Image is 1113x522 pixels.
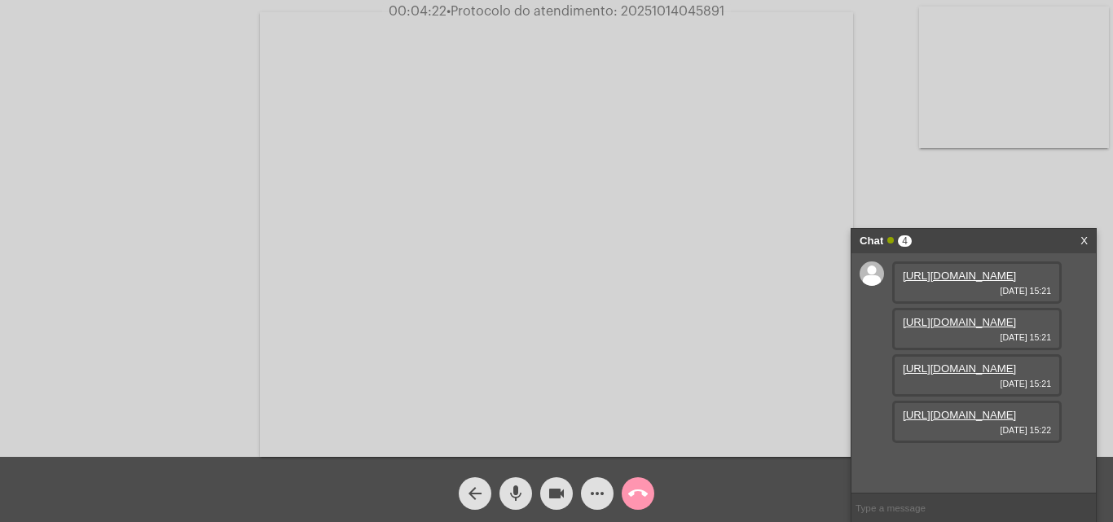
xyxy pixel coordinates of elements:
[1080,229,1088,253] a: X
[447,5,451,18] span: •
[860,229,883,253] strong: Chat
[903,409,1016,421] a: [URL][DOMAIN_NAME]
[851,493,1096,522] input: Type a message
[447,5,724,18] span: Protocolo do atendimento: 20251014045891
[903,425,1051,435] span: [DATE] 15:22
[887,237,894,243] span: Online
[628,484,648,503] mat-icon: call_end
[903,270,1016,282] a: [URL][DOMAIN_NAME]
[898,235,912,247] span: 4
[465,484,485,503] mat-icon: arrow_back
[547,484,566,503] mat-icon: videocam
[587,484,607,503] mat-icon: more_horiz
[903,286,1051,296] span: [DATE] 15:21
[389,5,447,18] span: 00:04:22
[903,362,1016,375] a: [URL][DOMAIN_NAME]
[903,379,1051,388] span: [DATE] 15:21
[903,316,1016,328] a: [URL][DOMAIN_NAME]
[903,332,1051,342] span: [DATE] 15:21
[506,484,526,503] mat-icon: mic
